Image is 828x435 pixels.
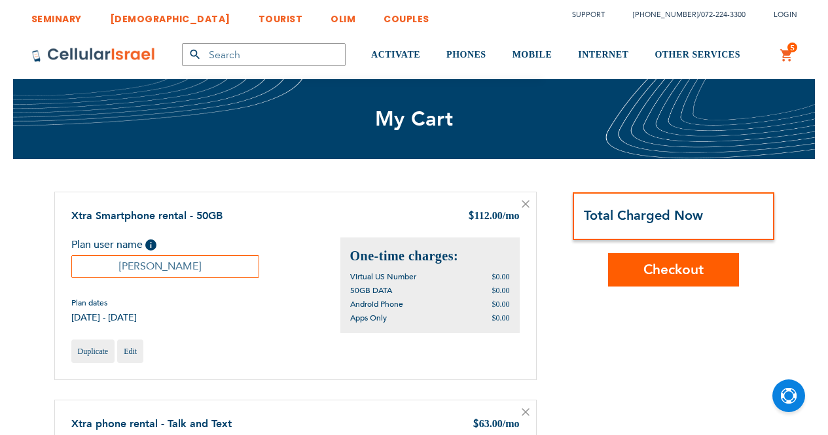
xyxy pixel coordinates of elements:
a: 5 [780,48,794,63]
span: [DATE] - [DATE] [71,311,137,324]
a: Support [572,10,605,20]
a: Edit [117,339,143,363]
span: My Cart [375,105,454,133]
span: INTERNET [578,50,628,60]
span: Edit [124,347,137,356]
span: 5 [790,43,795,53]
span: MOBILE [513,50,552,60]
span: $ [473,417,479,432]
h2: One-time charges: [350,247,510,265]
span: Apps Only [350,313,387,323]
span: $0.00 [492,286,510,295]
a: SEMINARY [31,3,82,27]
a: TOURIST [259,3,303,27]
a: [PHONE_NUMBER] [633,10,698,20]
span: ACTIVATE [371,50,420,60]
a: [DEMOGRAPHIC_DATA] [110,3,230,27]
a: PHONES [446,31,486,80]
span: /mo [503,210,520,221]
span: $0.00 [492,272,510,281]
span: Plan dates [71,298,137,308]
button: Checkout [608,253,739,287]
span: Android Phone [350,299,403,309]
img: Cellular Israel Logo [31,47,156,63]
a: OTHER SERVICES [655,31,740,80]
a: Xtra phone rental - Talk and Text [71,417,232,431]
a: MOBILE [513,31,552,80]
span: Virtual US Number [350,271,416,282]
span: Duplicate [78,347,109,356]
span: OTHER SERVICES [655,50,740,60]
span: $ [468,209,475,224]
span: Plan user name [71,237,143,252]
span: /mo [503,418,520,429]
a: INTERNET [578,31,628,80]
a: 072-224-3300 [701,10,746,20]
div: 63.00 [473,417,520,432]
strong: Total Charged Now [584,207,703,224]
li: / [620,5,746,24]
span: $0.00 [492,300,510,309]
span: 50GB DATA [350,285,392,296]
span: PHONES [446,50,486,60]
a: ACTIVATE [371,31,420,80]
a: OLIM [331,3,355,27]
span: Checkout [643,260,704,279]
a: COUPLES [384,3,429,27]
span: Help [145,239,156,251]
a: Xtra Smartphone rental - 50GB [71,209,223,223]
input: Search [182,43,346,66]
div: 112.00 [468,209,520,224]
a: Duplicate [71,339,115,363]
span: Login [774,10,797,20]
span: $0.00 [492,313,510,322]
